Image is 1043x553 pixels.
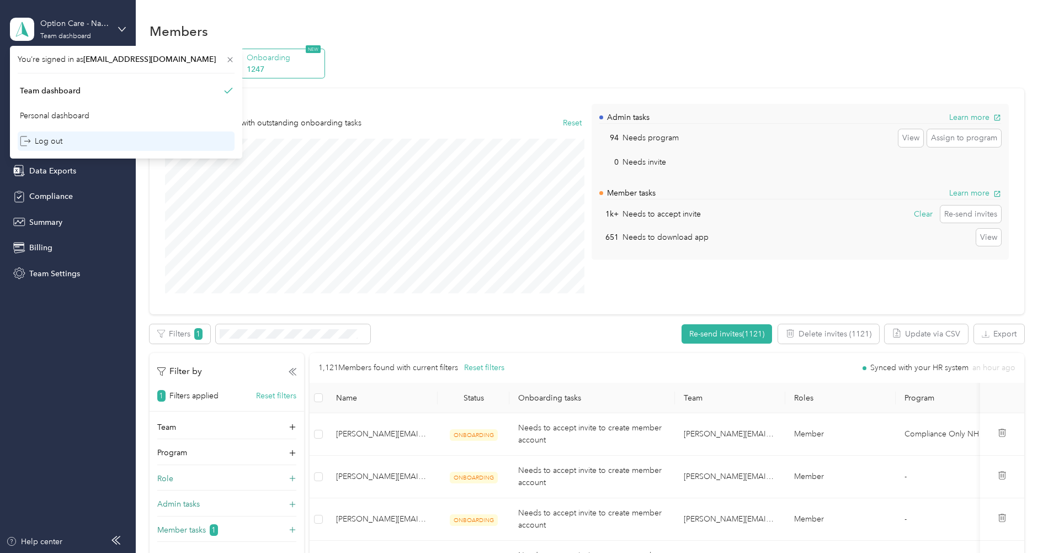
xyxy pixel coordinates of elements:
[438,383,509,413] th: Status
[518,423,662,445] span: Needs to accept invite to create member account
[464,362,504,374] button: Reset filters
[885,324,968,344] button: Update via CSV
[157,422,176,433] p: Team
[169,390,219,402] p: Filters applied
[896,456,1003,498] td: -
[327,456,438,498] td: carolyn.medley@optioncare.com
[563,117,582,129] button: Reset
[20,85,81,97] div: Team dashboard
[898,129,923,147] button: View
[210,524,218,536] span: 1
[6,536,62,547] button: Help center
[157,390,166,402] span: 1
[336,428,429,440] span: [PERSON_NAME][EMAIL_ADDRESS][PERSON_NAME][DOMAIN_NAME]
[336,393,429,403] span: Name
[247,64,322,75] p: 1247
[940,206,1001,223] button: Re-send invites
[675,383,785,413] th: Team
[157,365,202,378] p: Filter by
[29,242,52,254] span: Billing
[327,383,438,413] th: Name
[83,55,216,64] span: [EMAIL_ADDRESS][DOMAIN_NAME]
[40,18,109,29] div: Option Care - Naven Health
[327,498,438,541] td: earl.morris@optioncare.com
[29,217,62,228] span: Summary
[518,508,662,530] span: Needs to accept invite to create member account
[675,413,785,456] td: amber.showman@navenhealth.com
[150,25,208,37] h1: Members
[438,498,509,541] td: ONBOARDING
[622,132,679,144] p: Needs program
[607,187,656,199] p: Member tasks
[622,156,666,168] p: Needs invite
[450,429,498,441] span: ONBOARDING
[927,129,1001,147] button: Assign to program
[599,132,619,144] p: 94
[157,524,206,536] p: Member tasks
[785,413,896,456] td: Member
[509,383,675,413] th: Onboarding tasks
[622,208,701,220] p: Needs to accept invite
[157,447,187,459] p: Program
[518,466,662,487] span: Needs to accept invite to create member account
[29,165,76,177] span: Data Exports
[194,328,203,340] span: 1
[599,231,619,243] p: 651
[165,117,361,129] p: Number of members with outstanding onboarding tasks
[157,473,173,484] p: Role
[675,498,785,541] td: earl.morris@optioncare.com
[306,45,321,53] span: NEW
[599,156,619,168] p: 0
[785,383,896,413] th: Roles
[870,364,968,372] span: Synced with your HR system
[675,456,785,498] td: carolyn.medley@optioncare.com
[896,498,1003,541] td: -
[896,383,1003,413] th: Program
[438,413,509,456] td: ONBOARDING
[327,413,438,456] td: cameron.yoder@navenhealth.com
[247,52,322,64] p: Onboarding
[256,390,296,402] button: Reset filters
[157,498,200,510] p: Admin tasks
[336,471,429,483] span: [PERSON_NAME][EMAIL_ADDRESS][PERSON_NAME][DOMAIN_NAME]
[607,112,650,123] p: Admin tasks
[778,324,879,344] button: Delete invites (1121)
[785,456,896,498] td: Member
[974,324,1024,344] button: Export
[20,110,89,122] div: Personal dashboard
[20,135,62,147] div: Log out
[40,33,91,40] div: Team dashboard
[165,104,361,118] p: Onboarding tasks
[949,112,1001,123] button: Learn more
[438,456,509,498] td: ONBOARDING
[18,54,235,65] span: You’re signed in as
[29,191,73,202] span: Compliance
[785,498,896,541] td: Member
[949,187,1001,199] button: Learn more
[972,364,1015,372] span: an hour ago
[896,413,1003,456] td: Compliance Only NH 2025
[682,324,772,344] button: Re-send invites(1121)
[976,229,1001,246] button: View
[981,491,1043,553] iframe: Everlance-gr Chat Button Frame
[622,231,709,243] p: Needs to download app
[318,362,458,374] p: 1,121 Members found with current filters
[599,208,619,220] p: 1k+
[336,513,429,525] span: [PERSON_NAME][EMAIL_ADDRESS][PERSON_NAME][DOMAIN_NAME]
[450,472,498,483] span: ONBOARDING
[29,268,80,280] span: Team Settings
[450,514,498,526] span: ONBOARDING
[150,324,210,344] button: Filters1
[910,206,936,223] button: Clear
